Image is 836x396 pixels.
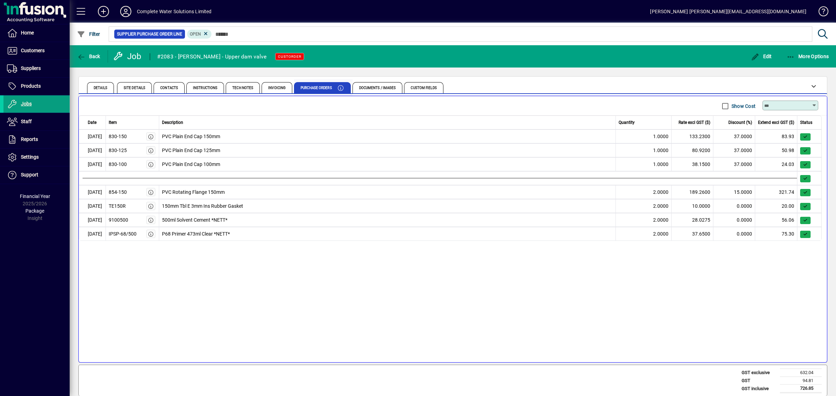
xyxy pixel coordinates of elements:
span: Suppliers [21,65,41,71]
span: Extend excl GST ($) [758,119,794,126]
span: Financial Year [20,193,50,199]
span: Discount (%) [728,119,752,126]
span: Home [21,30,34,35]
span: Reports [21,136,38,142]
div: 9100500 [109,216,128,224]
td: PVC Plain End Cap 150mm [159,129,616,143]
span: Description [162,119,183,126]
span: Status [800,119,812,126]
span: Invoicing [268,86,286,90]
span: Item [109,119,117,126]
span: 1.0000 [653,133,668,140]
span: 1.0000 [653,147,668,154]
span: Site Details [124,86,145,90]
td: PVC Plain End Cap 100mm [159,157,616,171]
td: [DATE] [79,143,106,157]
span: Instructions [193,86,217,90]
span: 2.0000 [653,216,668,224]
label: Show Cost [730,103,756,110]
td: [DATE] [79,185,106,199]
span: Custom Fields [411,86,436,90]
a: Suppliers [3,60,70,77]
button: Back [75,50,102,63]
span: Supplier Purchase Order Line [117,31,182,38]
span: Date [88,119,96,126]
td: [DATE] [79,157,106,171]
span: Filter [77,31,100,37]
td: 632.04 [780,369,822,377]
span: Jobs [21,101,32,106]
td: 15.0000 [713,185,755,199]
span: Back [77,54,100,59]
td: 56.06 [755,213,797,227]
td: 0.0000 [713,199,755,213]
span: Settings [21,154,39,160]
td: [DATE] [79,227,106,241]
button: Filter [75,28,102,40]
td: 0.0000 [713,213,755,227]
a: Reports [3,131,70,148]
td: 24.03 [755,157,797,171]
span: Details [94,86,107,90]
td: 20.00 [755,199,797,213]
div: 830-100 [109,161,127,168]
button: More Options [785,50,831,63]
td: P68 Primer 473ml Clear *NETT* [159,227,616,241]
span: 1.0000 [653,161,668,168]
span: Purchase Orders [301,86,332,90]
span: Edit [751,54,772,59]
td: 37.0000 [713,143,755,157]
a: Settings [3,149,70,166]
td: 38.1500 [672,157,713,171]
td: 500ml Solvent Cement *NETT* [159,213,616,227]
span: Customers [21,48,45,53]
a: Staff [3,113,70,130]
div: Complete Water Solutions Limited [137,6,212,17]
td: 75.30 [755,227,797,241]
td: 28.0275 [672,213,713,227]
span: Staff [21,119,32,124]
span: Open [190,32,201,37]
mat-chip: Completion status: Open [187,30,212,39]
span: Support [21,172,38,177]
button: Profile [115,5,137,18]
td: 37.0000 [713,157,755,171]
div: 830-125 [109,147,127,154]
span: Contacts [160,86,178,90]
td: 189.2600 [672,185,713,199]
span: 2.0000 [653,230,668,238]
td: 80.9200 [672,143,713,157]
td: 94.81 [780,377,822,385]
div: Job [113,51,143,62]
span: Package [25,208,44,214]
span: More Options [787,54,829,59]
span: Tech Notes [232,86,253,90]
td: 10.0000 [672,199,713,213]
div: 854-150 [109,189,127,196]
td: GST inclusive [738,385,780,393]
td: [DATE] [79,199,106,213]
td: 37.6500 [672,227,713,241]
td: 50.98 [755,143,797,157]
td: 37.0000 [713,129,755,143]
a: Home [3,24,70,42]
td: 0.0000 [713,227,755,241]
div: TE150R [109,203,126,210]
div: 830-150 [109,133,127,140]
td: PVC Plain End Cap 125mm [159,143,616,157]
a: Support [3,166,70,184]
td: PVC Rotating Flange 150mm [159,185,616,199]
span: 2.0000 [653,189,668,196]
td: GST exclusive [738,369,780,377]
td: 83.93 [755,129,797,143]
a: Customers [3,42,70,60]
td: [DATE] [79,129,106,143]
span: Products [21,83,41,89]
span: Documents / Images [359,86,396,90]
td: 726.85 [780,385,822,393]
a: Knowledge Base [813,1,827,24]
td: GST [738,377,780,385]
button: Add [92,5,115,18]
app-page-header-button: Back [70,50,108,63]
span: Rate excl GST ($) [679,119,710,126]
